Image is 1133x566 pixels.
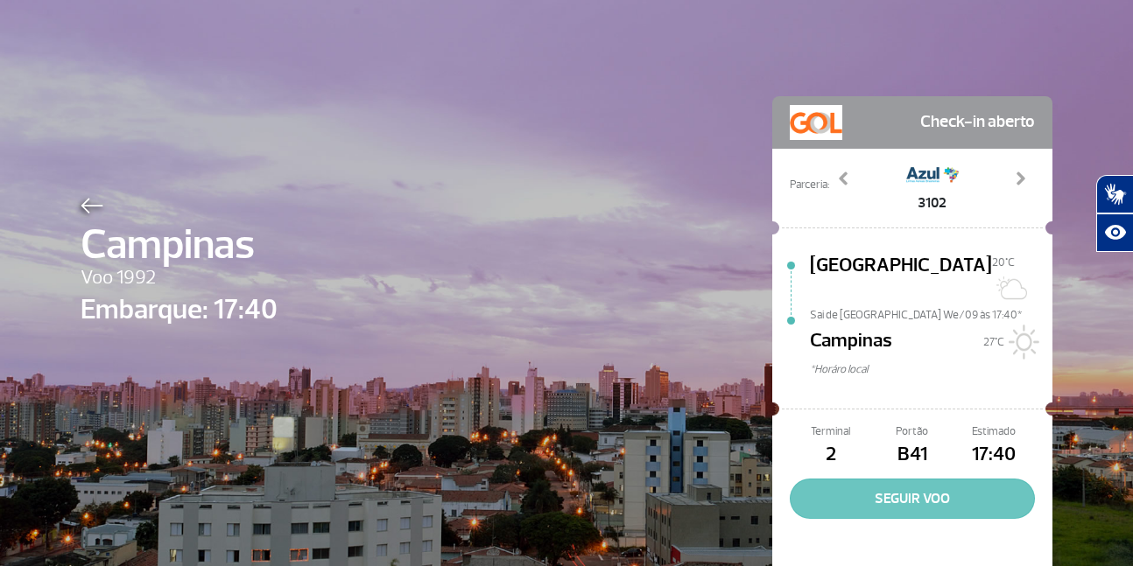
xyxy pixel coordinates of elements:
span: Parceria: [790,177,829,193]
span: Embarque: 17:40 [81,289,278,331]
span: Portão [871,423,953,440]
span: Estimado [954,423,1035,440]
span: Sai de [GEOGRAPHIC_DATA] We/09 às 17:40* [810,307,1052,319]
span: 27°C [983,335,1004,349]
span: Voo 1992 [81,263,278,293]
span: Check-in aberto [920,105,1035,140]
span: 17:40 [954,440,1035,470]
span: 20°C [992,255,1015,269]
span: 2 [790,440,871,470]
div: Plugin de acessibilidade da Hand Talk. [1096,175,1133,252]
button: Abrir tradutor de língua de sinais. [1096,175,1133,213]
span: *Horáro local [810,361,1052,378]
span: B41 [871,440,953,470]
span: Terminal [790,423,871,440]
button: Abrir recursos assistivos. [1096,213,1133,252]
span: 3102 [906,192,959,213]
img: Sol com muitas nuvens [992,270,1027,305]
span: Campinas [81,213,278,276]
span: [GEOGRAPHIC_DATA] [810,251,992,307]
span: Campinas [810,326,892,361]
img: Sol [1004,325,1039,360]
button: SEGUIR VOO [790,479,1035,519]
